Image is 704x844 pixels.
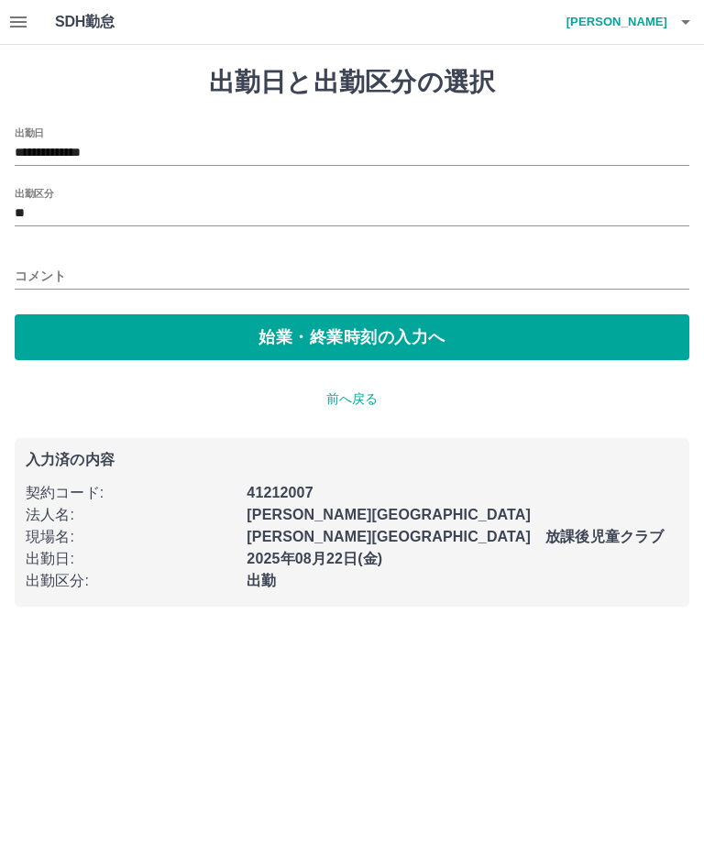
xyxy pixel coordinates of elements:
[247,485,313,500] b: 41212007
[26,526,236,548] p: 現場名 :
[26,453,678,467] p: 入力済の内容
[15,314,689,360] button: 始業・終業時刻の入力へ
[247,573,276,588] b: 出勤
[26,482,236,504] p: 契約コード :
[247,529,664,544] b: [PERSON_NAME][GEOGRAPHIC_DATA] 放課後児童クラブ
[247,551,382,566] b: 2025年08月22日(金)
[26,570,236,592] p: 出勤区分 :
[15,186,53,200] label: 出勤区分
[247,507,531,522] b: [PERSON_NAME][GEOGRAPHIC_DATA]
[15,67,689,98] h1: 出勤日と出勤区分の選択
[26,548,236,570] p: 出勤日 :
[15,126,44,139] label: 出勤日
[15,389,689,409] p: 前へ戻る
[26,504,236,526] p: 法人名 :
